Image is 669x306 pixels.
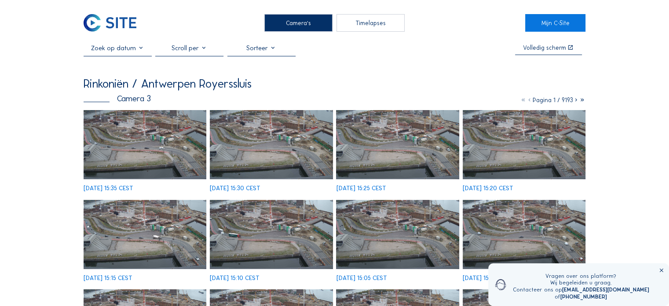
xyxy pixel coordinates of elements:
div: Vragen over ons platform? [512,273,649,280]
div: Contacteer ons op [512,286,649,293]
span: Pagina 1 / 9193 [533,96,573,104]
div: [DATE] 15:05 CEST [336,275,387,281]
img: C-SITE Logo [84,14,136,32]
img: operator [495,273,506,297]
input: Zoek op datum 󰅀 [84,44,152,52]
a: C-SITE Logo [84,14,144,32]
div: Volledig scherm [523,45,566,51]
div: [DATE] 15:20 CEST [463,185,513,192]
a: Mijn C-Site [525,14,585,32]
div: [DATE] 15:10 CEST [210,275,260,281]
div: [DATE] 15:25 CEST [336,185,386,192]
img: image_53824191 [463,110,585,179]
div: [DATE] 15:15 CEST [84,275,132,281]
div: [DATE] 15:35 CEST [84,185,133,192]
div: [DATE] 15:30 CEST [210,185,260,192]
div: Rinkoniën / Antwerpen Royerssluis [84,77,252,89]
img: image_53824250 [336,110,459,179]
div: Timelapses [336,14,405,32]
div: Camera's [264,14,333,32]
img: image_53824576 [84,110,206,179]
div: of [512,293,649,300]
div: [DATE] 15:00 CEST [463,275,514,281]
img: image_53824007 [84,200,206,269]
div: Wij begeleiden u graag. [512,279,649,286]
img: image_53824409 [210,110,333,179]
a: [PHONE_NUMBER] [560,293,607,300]
div: Camera 3 [84,95,151,103]
img: image_53823837 [210,200,333,269]
img: image_53823675 [336,200,459,269]
img: image_53823610 [463,200,585,269]
a: [EMAIL_ADDRESS][DOMAIN_NAME] [562,286,649,293]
